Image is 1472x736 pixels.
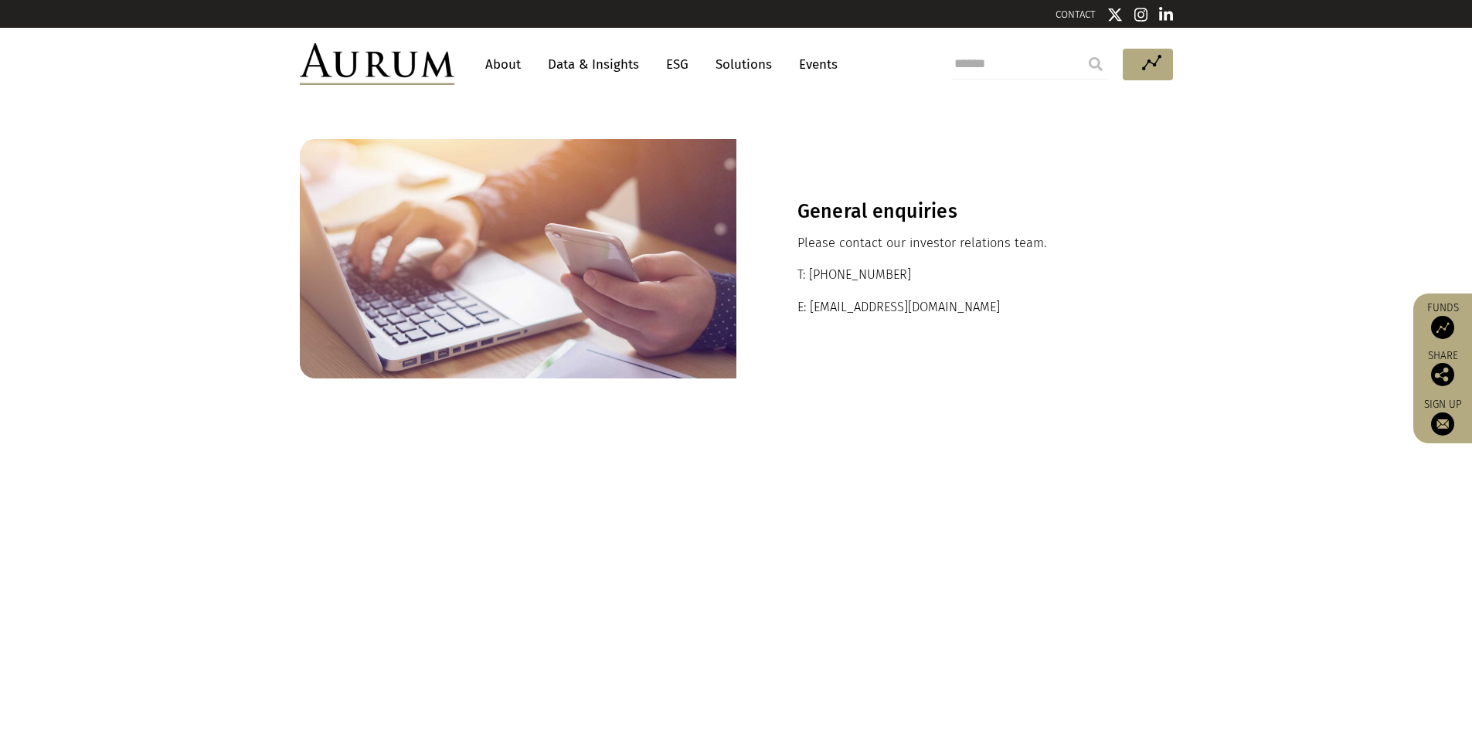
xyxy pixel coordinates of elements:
a: CONTACT [1056,8,1096,20]
input: Submit [1080,49,1111,80]
p: Please contact our investor relations team. [797,233,1112,253]
a: Events [791,50,838,79]
p: T: [PHONE_NUMBER] [797,265,1112,285]
a: Data & Insights [540,50,647,79]
div: Share [1421,351,1464,386]
a: Solutions [708,50,780,79]
p: E: [EMAIL_ADDRESS][DOMAIN_NAME] [797,297,1112,317]
img: Sign up to our newsletter [1431,412,1454,436]
h3: General enquiries [797,200,1112,223]
a: ESG [658,50,696,79]
img: Share this post [1431,363,1454,386]
img: Twitter icon [1107,7,1123,22]
img: Access Funds [1431,316,1454,339]
img: Linkedin icon [1159,7,1173,22]
a: About [478,50,529,79]
a: Funds [1421,301,1464,339]
a: Sign up [1421,398,1464,436]
img: Instagram icon [1134,7,1148,22]
img: Aurum [300,43,454,85]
